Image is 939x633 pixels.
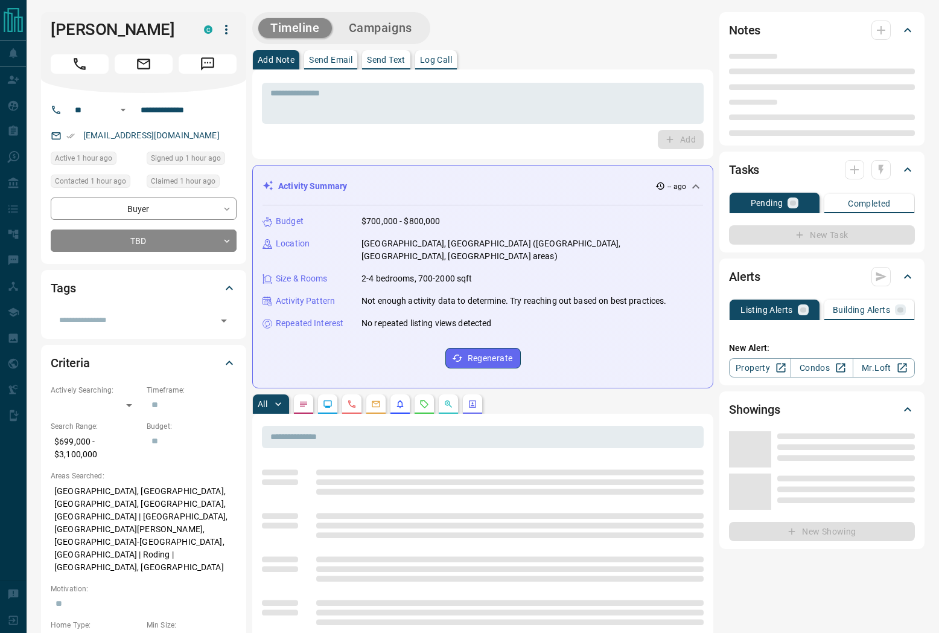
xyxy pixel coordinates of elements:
[667,181,686,192] p: -- ago
[258,18,332,38] button: Timeline
[361,317,491,330] p: No repeated listing views detected
[791,358,853,378] a: Condos
[116,103,130,117] button: Open
[468,399,477,409] svg: Agent Actions
[833,306,890,314] p: Building Alerts
[258,400,267,408] p: All
[729,21,760,40] h2: Notes
[51,421,141,432] p: Search Range:
[729,160,759,179] h2: Tasks
[51,349,237,378] div: Criteria
[263,175,703,198] div: Activity Summary-- ago
[51,230,237,252] div: TBD
[147,620,237,631] p: Min Size:
[751,199,783,207] p: Pending
[51,198,237,220] div: Buyer
[299,399,308,409] svg: Notes
[51,20,186,39] h1: [PERSON_NAME]
[729,400,780,419] h2: Showings
[83,130,220,140] a: [EMAIL_ADDRESS][DOMAIN_NAME]
[419,399,429,409] svg: Requests
[309,56,352,64] p: Send Email
[147,175,237,191] div: Tue Oct 14 2025
[51,583,237,594] p: Motivation:
[276,237,310,250] p: Location
[51,274,237,303] div: Tags
[51,175,141,191] div: Tue Oct 14 2025
[55,152,112,164] span: Active 1 hour ago
[367,56,406,64] p: Send Text
[729,342,915,355] p: New Alert:
[215,312,232,329] button: Open
[204,25,212,34] div: condos.ca
[147,385,237,396] p: Timeframe:
[115,54,173,74] span: Email
[278,180,347,193] p: Activity Summary
[444,399,453,409] svg: Opportunities
[51,471,237,481] p: Areas Searched:
[729,267,760,286] h2: Alerts
[729,155,915,184] div: Tasks
[51,620,141,631] p: Home Type:
[361,272,473,285] p: 2-4 bedrooms, 700-2000 sqft
[51,353,90,373] h2: Criteria
[361,237,703,263] p: [GEOGRAPHIC_DATA], [GEOGRAPHIC_DATA] ([GEOGRAPHIC_DATA], [GEOGRAPHIC_DATA], [GEOGRAPHIC_DATA] areas)
[276,317,343,330] p: Repeated Interest
[51,152,141,169] div: Tue Oct 14 2025
[445,348,521,368] button: Regenerate
[853,358,915,378] a: Mr.Loft
[55,175,126,187] span: Contacted 1 hour ago
[147,421,237,432] p: Budget:
[729,16,915,45] div: Notes
[179,54,237,74] span: Message
[347,399,357,409] svg: Calls
[729,358,791,378] a: Property
[729,262,915,291] div: Alerts
[276,215,304,228] p: Budget
[729,395,915,424] div: Showings
[395,399,405,409] svg: Listing Alerts
[323,399,333,409] svg: Lead Browsing Activity
[276,295,335,307] p: Activity Pattern
[147,152,237,169] div: Tue Oct 14 2025
[51,54,109,74] span: Call
[371,399,381,409] svg: Emails
[151,175,215,187] span: Claimed 1 hour ago
[337,18,424,38] button: Campaigns
[361,215,441,228] p: $700,000 - $800,000
[66,132,75,140] svg: Email Verified
[258,56,294,64] p: Add Note
[848,199,891,208] p: Completed
[51,385,141,396] p: Actively Searching:
[51,432,141,464] p: $699,000 - $3,100,000
[51,481,237,577] p: [GEOGRAPHIC_DATA], [GEOGRAPHIC_DATA], [GEOGRAPHIC_DATA], [GEOGRAPHIC_DATA], [GEOGRAPHIC_DATA] | [...
[420,56,452,64] p: Log Call
[51,278,75,298] h2: Tags
[740,306,793,314] p: Listing Alerts
[361,295,667,307] p: Not enough activity data to determine. Try reaching out based on best practices.
[151,152,221,164] span: Signed up 1 hour ago
[276,272,328,285] p: Size & Rooms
